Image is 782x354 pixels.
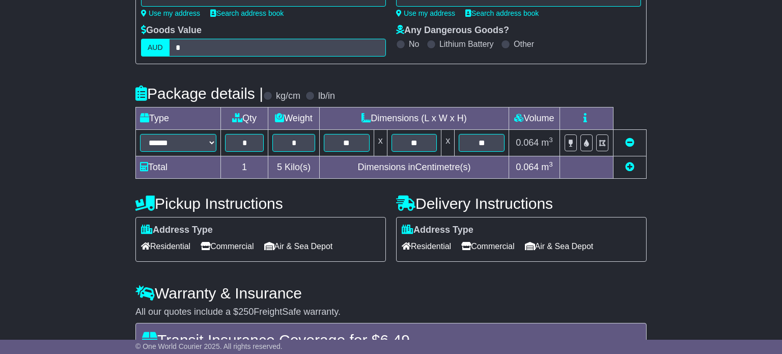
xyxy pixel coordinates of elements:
span: Residential [141,238,190,254]
h4: Warranty & Insurance [135,285,647,302]
label: AUD [141,39,170,57]
td: Dimensions in Centimetre(s) [319,156,509,179]
a: Remove this item [625,138,634,148]
a: Search address book [210,9,284,17]
h4: Pickup Instructions [135,195,386,212]
td: Kilo(s) [268,156,320,179]
label: Any Dangerous Goods? [396,25,509,36]
span: Commercial [461,238,514,254]
label: Other [514,39,534,49]
label: kg/cm [276,91,300,102]
h4: Delivery Instructions [396,195,647,212]
span: Residential [402,238,451,254]
a: Use my address [396,9,455,17]
sup: 3 [549,160,553,168]
a: Search address book [465,9,539,17]
td: Dimensions (L x W x H) [319,107,509,130]
h4: Transit Insurance Coverage for $ [142,332,640,348]
td: Qty [221,107,268,130]
td: Volume [509,107,560,130]
label: Lithium Battery [439,39,494,49]
td: 1 [221,156,268,179]
td: Weight [268,107,320,130]
span: 0.064 [516,162,539,172]
sup: 3 [549,136,553,144]
span: 5 [277,162,282,172]
td: x [441,130,455,156]
span: © One World Courier 2025. All rights reserved. [135,342,283,350]
span: m [541,138,553,148]
span: 0.064 [516,138,539,148]
label: Address Type [402,225,473,236]
a: Use my address [141,9,200,17]
label: No [409,39,419,49]
label: Address Type [141,225,213,236]
td: Type [136,107,221,130]
span: 250 [238,307,254,317]
td: Total [136,156,221,179]
span: 6.49 [380,332,409,348]
span: m [541,162,553,172]
h4: Package details | [135,85,263,102]
span: Commercial [201,238,254,254]
label: Goods Value [141,25,202,36]
td: x [374,130,387,156]
span: Air & Sea Depot [264,238,333,254]
a: Add new item [625,162,634,172]
label: lb/in [318,91,335,102]
span: Air & Sea Depot [525,238,594,254]
div: All our quotes include a $ FreightSafe warranty. [135,307,647,318]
